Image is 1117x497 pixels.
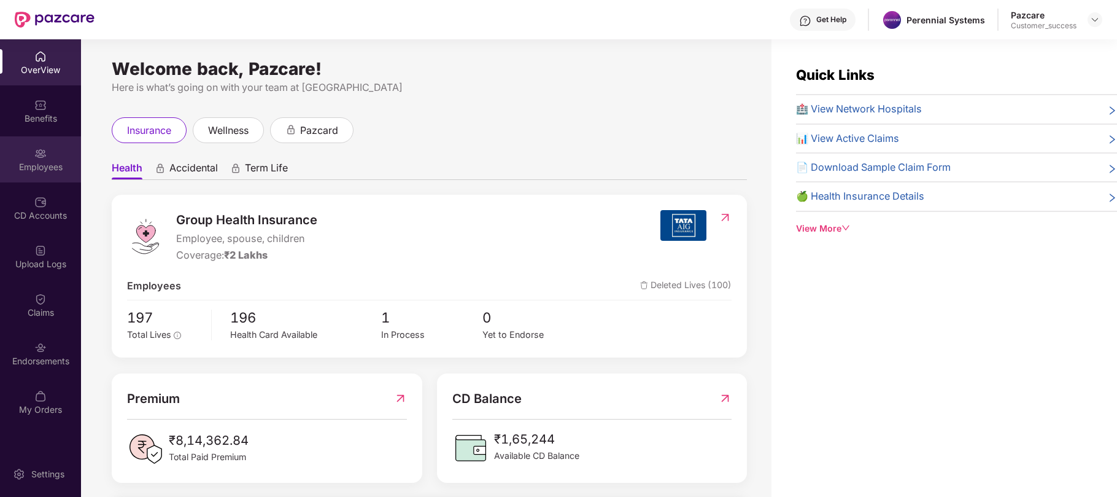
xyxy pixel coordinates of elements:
span: Total Lives [127,329,171,340]
div: Coverage: [176,248,317,263]
span: insurance [127,123,171,138]
img: whatsapp%20image%202023-09-04%20at%2015.36.01.jpeg [883,11,901,29]
span: 1 [381,307,482,328]
span: Accidental [169,162,218,179]
img: logo [127,218,164,255]
span: Group Health Insurance [176,210,317,230]
img: svg+xml;base64,PHN2ZyBpZD0iSG9tZSIgeG1sbnM9Imh0dHA6Ly93d3cudzMub3JnLzIwMDAvc3ZnIiB3aWR0aD0iMjAiIG... [34,50,47,63]
img: RedirectIcon [719,389,732,409]
span: down [841,224,850,232]
img: RedirectIcon [719,211,732,224]
span: Available CD Balance [494,449,579,463]
div: Here is what’s going on with your team at [GEOGRAPHIC_DATA] [112,80,747,95]
div: Yet to Endorse [482,328,583,342]
div: Get Help [816,15,846,25]
img: insurerIcon [660,210,706,241]
span: 0 [482,307,583,328]
span: right [1107,162,1117,175]
span: Health [112,162,142,179]
span: wellness [208,123,249,138]
img: RedirectIcon [394,389,407,409]
span: 196 [230,307,381,328]
div: View More [796,222,1117,235]
img: New Pazcare Logo [15,12,95,28]
img: CDBalanceIcon [452,429,489,466]
span: right [1107,191,1117,204]
div: animation [230,163,241,174]
span: 📊 View Active Claims [796,131,899,146]
span: ₹8,14,362.84 [169,431,249,450]
img: svg+xml;base64,PHN2ZyBpZD0iU2V0dGluZy0yMHgyMCIgeG1sbnM9Imh0dHA6Ly93d3cudzMub3JnLzIwMDAvc3ZnIiB3aW... [13,468,25,480]
div: Health Card Available [230,328,381,342]
span: Quick Links [796,66,875,83]
span: ₹2 Lakhs [224,249,268,261]
img: PaidPremiumIcon [127,431,164,468]
span: Term Life [245,162,288,179]
span: right [1107,104,1117,117]
div: In Process [381,328,482,342]
img: svg+xml;base64,PHN2ZyBpZD0iRW1wbG95ZWVzIiB4bWxucz0iaHR0cDovL3d3dy53My5vcmcvMjAwMC9zdmciIHdpZHRoPS... [34,147,47,160]
div: Welcome back, Pazcare! [112,64,747,74]
span: info-circle [174,332,181,339]
span: 🍏 Health Insurance Details [796,189,924,204]
span: ₹1,65,244 [494,429,579,449]
span: CD Balance [452,389,522,409]
img: svg+xml;base64,PHN2ZyBpZD0iRW5kb3JzZW1lbnRzIiB4bWxucz0iaHR0cDovL3d3dy53My5vcmcvMjAwMC9zdmciIHdpZH... [34,342,47,354]
div: Settings [28,468,68,480]
img: svg+xml;base64,PHN2ZyBpZD0iQ0RfQWNjb3VudHMiIGRhdGEtbmFtZT0iQ0QgQWNjb3VudHMiIHhtbG5zPSJodHRwOi8vd3... [34,196,47,208]
span: 197 [127,307,203,328]
img: svg+xml;base64,PHN2ZyBpZD0iTXlfT3JkZXJzIiBkYXRhLW5hbWU9Ik15IE9yZGVycyIgeG1sbnM9Imh0dHA6Ly93d3cudz... [34,390,47,402]
img: svg+xml;base64,PHN2ZyBpZD0iQmVuZWZpdHMiIHhtbG5zPSJodHRwOi8vd3d3LnczLm9yZy8yMDAwL3N2ZyIgd2lkdGg9Ij... [34,99,47,111]
img: svg+xml;base64,PHN2ZyBpZD0iSGVscC0zMngzMiIgeG1sbnM9Imh0dHA6Ly93d3cudzMub3JnLzIwMDAvc3ZnIiB3aWR0aD... [799,15,811,27]
div: Perennial Systems [906,14,985,26]
div: animation [155,163,166,174]
img: deleteIcon [640,281,648,289]
img: svg+xml;base64,PHN2ZyBpZD0iQ2xhaW0iIHhtbG5zPSJodHRwOi8vd3d3LnczLm9yZy8yMDAwL3N2ZyIgd2lkdGg9IjIwIi... [34,293,47,305]
span: Total Paid Premium [169,450,249,464]
span: Employee, spouse, children [176,231,317,246]
div: Customer_success [1011,21,1076,31]
div: animation [285,124,296,135]
span: Deleted Lives (100) [640,278,732,294]
span: Premium [127,389,180,409]
span: 📄 Download Sample Claim Form [796,160,951,175]
img: svg+xml;base64,PHN2ZyBpZD0iVXBsb2FkX0xvZ3MiIGRhdGEtbmFtZT0iVXBsb2FkIExvZ3MiIHhtbG5zPSJodHRwOi8vd3... [34,245,47,257]
span: right [1107,133,1117,146]
span: Employees [127,278,181,294]
span: pazcard [300,123,338,138]
div: Pazcare [1011,9,1076,21]
span: 🏥 View Network Hospitals [796,101,922,117]
img: svg+xml;base64,PHN2ZyBpZD0iRHJvcGRvd24tMzJ4MzIiIHhtbG5zPSJodHRwOi8vd3d3LnczLm9yZy8yMDAwL3N2ZyIgd2... [1090,15,1100,25]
